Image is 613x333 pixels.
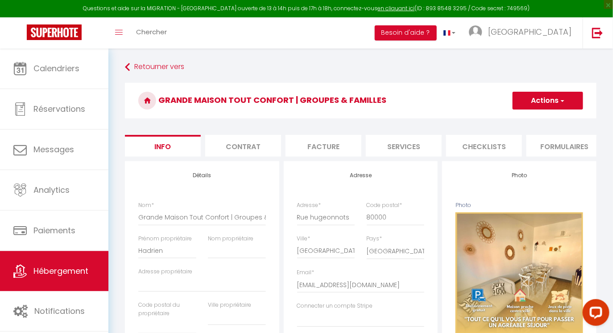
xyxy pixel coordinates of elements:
[378,4,415,12] a: en cliquant ici
[138,172,266,179] h4: Détails
[286,135,361,157] li: Facture
[208,235,253,243] label: Nom propriétaire
[462,17,583,49] a: ... [GEOGRAPHIC_DATA]
[297,172,425,179] h4: Adresse
[125,59,596,75] a: Retourner vers
[456,201,471,210] label: Photo
[34,305,85,317] span: Notifications
[526,135,602,157] li: Formulaires
[205,135,281,157] li: Contrat
[33,144,74,155] span: Messages
[129,17,174,49] a: Chercher
[33,103,85,114] span: Réservations
[469,25,482,39] img: ...
[456,172,583,179] h4: Photo
[138,201,154,210] label: Nom
[375,25,437,41] button: Besoin d'aide ?
[33,184,70,195] span: Analytics
[136,27,167,37] span: Chercher
[498,269,541,283] button: Supprimer
[366,135,442,157] li: Services
[297,268,315,277] label: Email
[367,201,402,210] label: Code postal
[33,265,88,276] span: Hébergement
[576,296,613,333] iframe: LiveChat chat widget
[27,24,82,40] img: Super Booking
[33,63,79,74] span: Calendriers
[33,225,75,236] span: Paiements
[297,235,311,243] label: Ville
[488,26,572,37] span: [GEOGRAPHIC_DATA]
[125,135,201,157] li: Info
[138,301,196,318] label: Code postal du propriétaire
[297,302,373,310] label: Connecter un compte Stripe
[138,268,192,276] label: Adresse propriétaire
[367,235,382,243] label: Pays
[513,92,583,110] button: Actions
[446,135,522,157] li: Checklists
[208,301,251,309] label: Ville propriétaire
[297,201,321,210] label: Adresse
[592,27,603,38] img: logout
[125,83,596,118] h3: Grande Maison Tout Confort | Groupes & Familles
[138,235,192,243] label: Prénom propriétaire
